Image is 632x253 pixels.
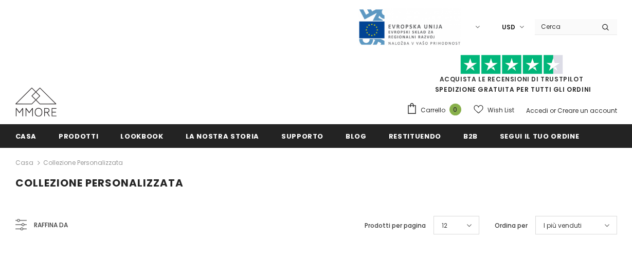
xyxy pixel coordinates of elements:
a: Acquista le recensioni di TrustPilot [440,75,584,83]
span: supporto [281,131,323,141]
span: Casa [15,131,37,141]
span: La nostra storia [186,131,259,141]
a: Casa [15,124,37,147]
span: Carrello [421,105,445,115]
span: Lookbook [120,131,163,141]
img: Fidati di Pilot Stars [460,55,563,75]
label: Ordina per [495,221,528,231]
img: Javni Razpis [358,8,461,46]
a: Blog [346,124,367,147]
span: B2B [463,131,478,141]
span: Blog [346,131,367,141]
span: Raffina da [34,220,68,231]
span: 0 [449,104,461,115]
span: Prodotti [59,131,98,141]
a: supporto [281,124,323,147]
span: Collezione personalizzata [15,176,184,190]
a: Casa [15,157,33,169]
a: Carrello 0 [406,103,466,118]
span: SPEDIZIONE GRATUITA PER TUTTI GLI ORDINI [406,59,617,94]
a: Prodotti [59,124,98,147]
input: Search Site [535,19,594,34]
span: Restituendo [389,131,441,141]
img: Casi MMORE [15,88,57,116]
span: I più venduti [544,221,582,231]
a: B2B [463,124,478,147]
span: Wish List [487,105,514,115]
a: Restituendo [389,124,441,147]
a: Accedi [526,106,548,115]
span: USD [502,22,515,32]
span: 12 [442,221,447,231]
a: Javni Razpis [358,22,461,31]
a: Creare un account [557,106,617,115]
a: Lookbook [120,124,163,147]
a: Segui il tuo ordine [500,124,579,147]
label: Prodotti per pagina [365,221,426,231]
a: Wish List [474,101,514,119]
span: Segui il tuo ordine [500,131,579,141]
a: Collezione personalizzata [43,158,123,167]
span: or [550,106,556,115]
a: La nostra storia [186,124,259,147]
